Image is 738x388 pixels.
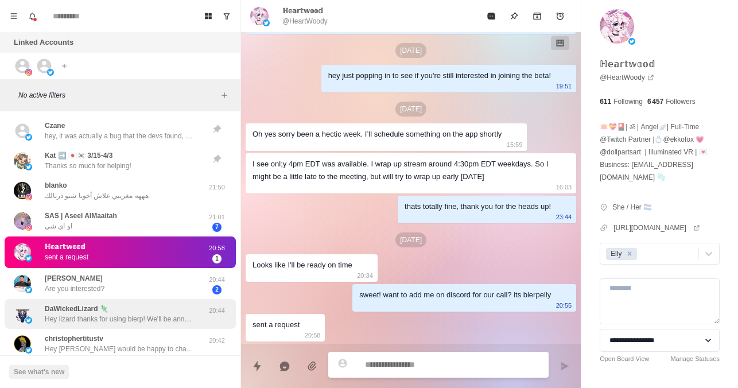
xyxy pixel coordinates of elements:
p: 21:01 [203,212,231,222]
p: 6 457 [647,96,663,107]
a: @HeartWoody [600,72,654,83]
p: 20:42 [203,336,231,346]
p: hey, it was actually a bug that the devs found, they had pushed up a short-term fix while they pa... [45,131,194,141]
p: هههه مغريبي علاش أخويا شنو درنالك [45,191,149,201]
p: sent a request [45,252,88,262]
p: ℍ𝕖𝕒𝕣𝕥𝕨𝕠𝕠𝕕 [282,6,323,16]
p: @HeartWoody [282,16,328,26]
button: Add reminder [549,5,572,28]
p: 20:55 [556,299,572,312]
p: 19:51 [556,80,572,92]
img: picture [25,134,32,141]
button: Pin [503,5,526,28]
p: Kat ➡️ 🇯🇵🇰🇷 3/15-4/3 [45,150,112,161]
p: christophertitustv [45,333,103,344]
div: sent a request [253,319,300,331]
div: thats totally fine, thank you for the heads up! [405,200,551,213]
button: See what's new [9,365,69,379]
img: picture [628,38,635,45]
p: ℍ𝕖𝕒𝕣𝕥𝕨𝕠𝕠𝕕 [600,57,655,71]
p: 20:58 [203,243,231,253]
p: 20:58 [305,329,321,342]
div: Remove Elly [623,248,636,260]
img: picture [14,335,31,352]
p: [PERSON_NAME] [45,273,103,284]
img: picture [14,152,31,169]
p: [DATE] [395,102,426,117]
span: 2 [212,285,222,294]
p: 🪷💝🎴| ॐ | Angel🪽| Full-Time @Twitch Partner |💍@ekkofox 💗 @dollpartsart | Illuminated VR | 💌Busines... [600,121,720,184]
button: Archive [526,5,549,28]
button: Add filters [217,88,231,102]
a: Manage Statuses [670,354,720,364]
p: Are you interested? [45,284,104,294]
img: picture [14,275,31,292]
img: picture [14,182,31,199]
p: She / Her 🏳️‍⚧️ [612,202,652,212]
img: picture [25,69,32,76]
img: picture [600,9,634,44]
p: Following [613,96,643,107]
div: sweet! want to add me on discord for our call? its blerpelly [359,289,551,301]
img: picture [47,69,54,76]
p: Followers [666,96,695,107]
p: 23:44 [556,211,572,223]
a: Open Board View [600,354,649,364]
p: SAS | Aseel AlMaaitah [45,211,117,221]
p: Thanks so much for helping! [45,161,131,171]
p: Linked Accounts [14,37,73,48]
div: Elly [607,248,623,260]
img: picture [25,164,32,170]
p: Hey [PERSON_NAME] would be happy to chat more about the opportunity! Can you send me more details... [45,344,194,354]
div: hey just popping in to see if you're still interested in joining the beta! [328,69,551,82]
img: picture [25,347,32,354]
span: 7 [212,223,222,232]
p: 20:34 [357,269,373,282]
img: picture [250,7,269,25]
p: [DATE] [395,43,426,58]
button: Board View [199,7,217,25]
button: Add account [57,59,71,73]
p: 15:59 [507,138,523,151]
img: picture [25,317,32,324]
p: 611 [600,96,611,107]
img: picture [25,255,32,262]
p: 21:50 [203,183,231,192]
div: Looks like I'll be ready on time [253,259,352,271]
p: او اي شي [45,221,72,231]
p: 16:03 [556,181,572,193]
p: 20:44 [203,275,231,285]
p: Czane [45,121,65,131]
button: Reply with AI [273,355,296,378]
button: Show unread conversations [217,7,236,25]
p: blanko [45,180,67,191]
img: picture [263,20,270,26]
a: [URL][DOMAIN_NAME] [613,223,700,233]
div: I see onl;y 4pm EDT was available. I wrap up stream around 4:30pm EDT weekdays. So I might be a l... [253,158,551,183]
button: Send message [553,355,576,378]
img: picture [25,286,32,293]
p: [DATE] [395,232,426,247]
button: Notifications [23,7,41,25]
img: picture [25,193,32,200]
button: Quick replies [246,355,269,378]
span: 1 [212,254,222,263]
button: Mark as read [480,5,503,28]
p: DaWickedLizard 🦎 [45,304,108,314]
img: picture [14,305,31,323]
div: Oh yes sorry been a hectic week. I’ll schedule something on the app shortly [253,128,502,141]
button: Add media [301,355,324,378]
p: ℍ𝕖𝕒𝕣𝕥𝕨𝕠𝕠𝕕 [45,242,86,252]
img: picture [14,212,31,230]
p: 20:44 [203,306,231,316]
p: Hey lizard thanks for using blerp! We'll be announcing more information about it in the weeks ahe... [45,314,194,324]
p: No active filters [18,90,217,100]
img: picture [25,224,32,231]
button: Menu [5,7,23,25]
img: picture [14,243,31,261]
